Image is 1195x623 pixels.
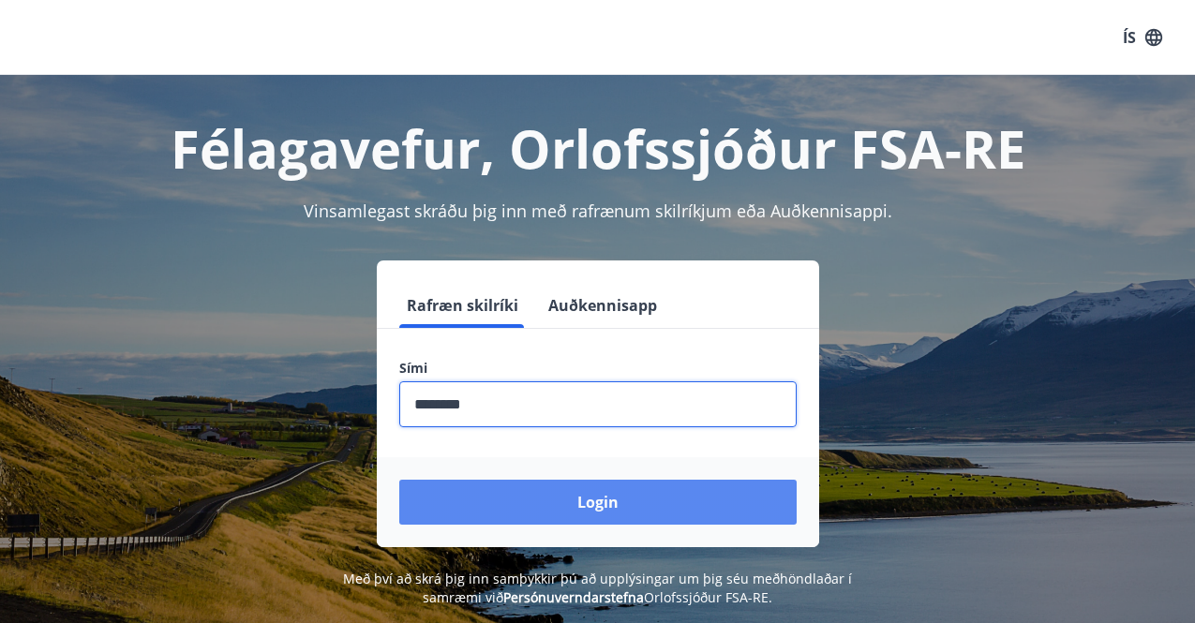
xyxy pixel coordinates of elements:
[541,283,665,328] button: Auðkennisapp
[399,359,797,378] label: Sími
[503,588,644,606] a: Persónuverndarstefna
[1113,21,1173,54] button: ÍS
[399,480,797,525] button: Login
[22,112,1173,184] h1: Félagavefur, Orlofssjóður FSA-RE
[399,283,526,328] button: Rafræn skilríki
[304,200,892,222] span: Vinsamlegast skráðu þig inn með rafrænum skilríkjum eða Auðkennisappi.
[343,570,852,606] span: Með því að skrá þig inn samþykkir þú að upplýsingar um þig séu meðhöndlaðar í samræmi við Orlofss...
